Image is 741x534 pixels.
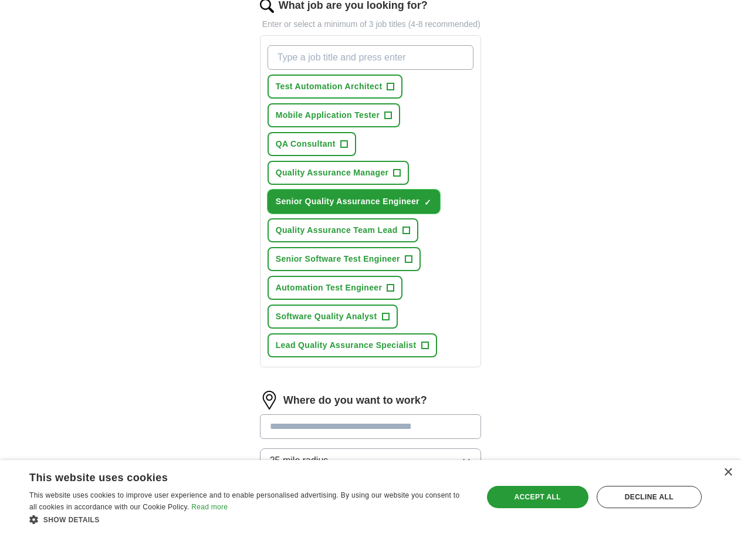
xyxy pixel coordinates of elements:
[597,486,702,508] div: Decline all
[268,333,437,357] button: Lead Quality Assurance Specialist
[723,468,732,477] div: Close
[268,190,440,214] button: Senior Quality Assurance Engineer✓
[424,198,431,207] span: ✓
[29,491,459,511] span: This website uses cookies to improve user experience and to enable personalised advertising. By u...
[260,18,482,31] p: Enter or select a minimum of 3 job titles (4-8 recommended)
[268,161,410,185] button: Quality Assurance Manager
[268,247,421,271] button: Senior Software Test Engineer
[43,516,100,524] span: Show details
[276,138,336,150] span: QA Consultant
[276,224,398,236] span: Quality Assurance Team Lead
[29,467,439,485] div: This website uses cookies
[268,103,401,127] button: Mobile Application Tester
[29,513,469,525] div: Show details
[260,391,279,410] img: location.png
[268,305,398,329] button: Software Quality Analyst
[268,132,356,156] button: QA Consultant
[276,310,377,323] span: Software Quality Analyst
[276,195,419,208] span: Senior Quality Assurance Engineer
[260,448,482,473] button: 25 mile radius
[276,253,400,265] span: Senior Software Test Engineer
[276,80,383,93] span: Test Automation Architect
[268,218,418,242] button: Quality Assurance Team Lead
[487,486,588,508] div: Accept all
[276,282,383,294] span: Automation Test Engineer
[276,167,389,179] span: Quality Assurance Manager
[270,454,329,468] span: 25 mile radius
[276,339,417,352] span: Lead Quality Assurance Specialist
[283,393,427,408] label: Where do you want to work?
[268,276,403,300] button: Automation Test Engineer
[268,45,474,70] input: Type a job title and press enter
[191,503,228,511] a: Read more, opens a new window
[276,109,380,121] span: Mobile Application Tester
[268,75,403,99] button: Test Automation Architect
